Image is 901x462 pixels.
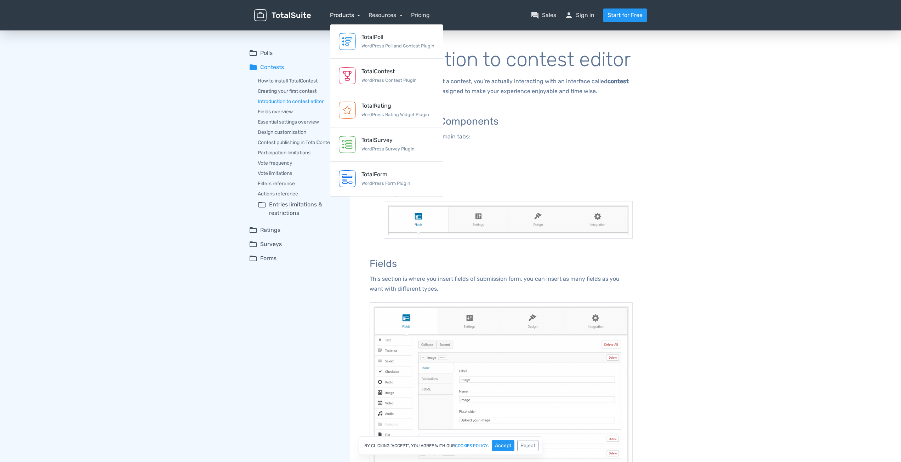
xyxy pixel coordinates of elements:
[258,180,340,187] a: Filters reference
[603,8,647,22] a: Start for Free
[361,146,415,152] small: WordPress Survey Plugin
[249,240,340,249] summary: folder_openSurveys
[370,258,633,269] h3: Fields
[258,118,340,126] a: Essential settings overview
[384,201,633,238] img: TotalContest contest editor tabs
[249,254,340,263] summary: folder_openForms
[330,59,443,93] a: TotalContest WordPress Contest Plugin
[258,200,340,217] summary: folder_openEntries limitations & restrictions
[258,200,266,217] span: folder_open
[455,444,488,448] a: cookies policy
[384,176,633,186] p: Design.
[258,159,340,167] a: Vote frequency
[384,150,633,160] p: Fields.
[361,43,434,49] small: WordPress Poll and Contest Plugin
[411,11,430,19] a: Pricing
[330,12,360,18] a: Products
[370,132,633,142] p: Contest editor is made of 5 main tabs:
[249,63,340,72] summary: folderContests
[258,87,340,95] a: Creating your first contest
[330,93,443,127] a: TotalRating WordPress Rating Widget Plugin
[565,11,573,19] span: person
[361,136,415,144] div: TotalSurvey
[249,49,340,57] summary: folder_openPolls
[249,226,340,234] summary: folder_openRatings
[361,102,429,110] div: TotalRating
[565,11,594,19] a: personSign in
[249,226,257,234] span: folder_open
[369,12,403,18] a: Resources
[330,127,443,162] a: TotalSurvey WordPress Survey Plugin
[339,102,356,119] img: TotalRating
[370,116,633,127] h3: Contest Editor Components
[384,163,633,173] p: Settings.
[370,76,633,96] p: Everytime you create or edit a contest, you're actually interacting with an interface called . Th...
[330,162,443,196] a: TotalForm WordPress Form Plugin
[361,181,410,186] small: WordPress Form Plugin
[249,240,257,249] span: folder_open
[361,112,429,117] small: WordPress Rating Widget Plugin
[361,33,434,41] div: TotalPoll
[370,49,633,71] h1: Introduction to contest editor
[330,24,443,59] a: TotalPoll WordPress Poll and Contest Plugin
[339,33,356,50] img: TotalPoll
[258,129,340,136] a: Design customization
[339,67,356,84] img: TotalContest
[531,11,556,19] a: question_answerSales
[361,67,417,76] div: TotalContest
[258,98,340,105] a: Introduction to contest editor
[370,274,633,294] p: This section is where you insert fields of submission form, you can insert as many fields as you ...
[361,78,417,83] small: WordPress Contest Plugin
[339,136,356,153] img: TotalSurvey
[249,63,257,72] span: folder
[258,139,340,146] a: Contest publishing in TotalContest
[258,77,340,85] a: How to install TotalContest
[361,170,410,179] div: TotalForm
[339,170,356,187] img: TotalForm
[258,170,340,177] a: Vote limitations
[492,440,514,451] button: Accept
[249,254,257,263] span: folder_open
[384,188,633,198] p: Integration.
[249,49,257,57] span: folder_open
[359,436,542,455] div: By clicking "Accept", you agree with our .
[531,11,539,19] span: question_answer
[258,190,340,198] a: Actions reference
[258,149,340,156] a: Participation limitations
[517,440,538,451] button: Reject
[254,9,311,22] img: TotalSuite for WordPress
[258,108,340,115] a: Fields overview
